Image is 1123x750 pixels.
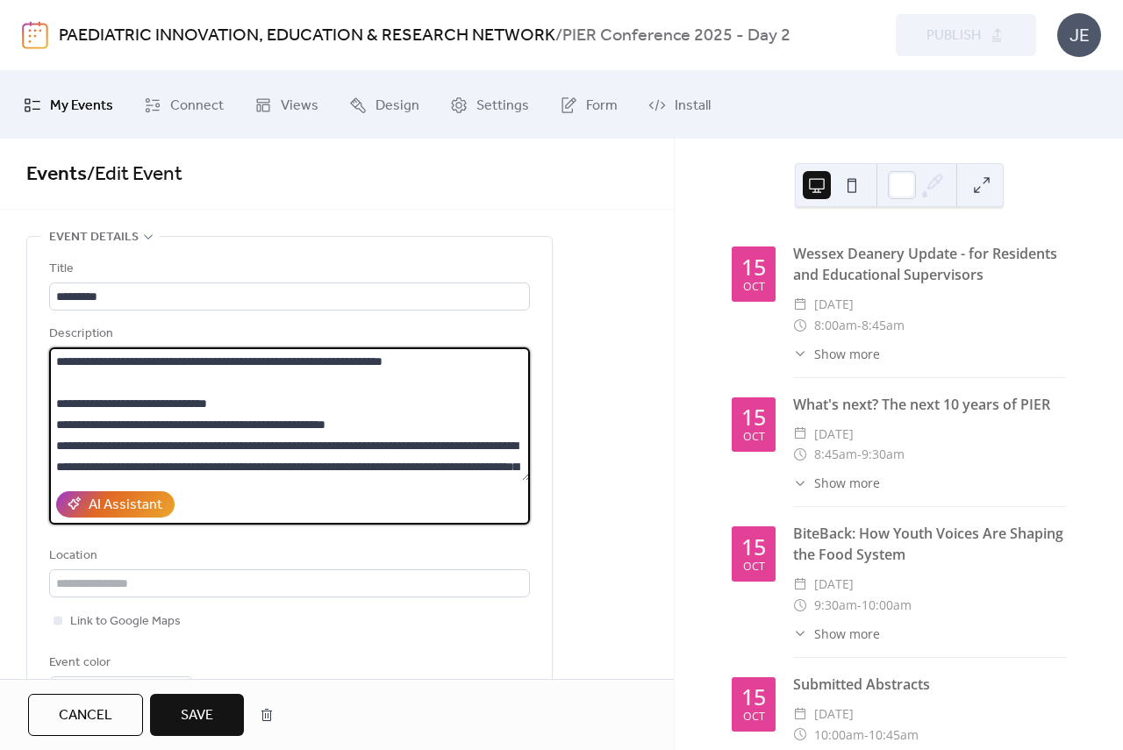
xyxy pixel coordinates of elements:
[814,704,854,725] span: [DATE]
[59,705,112,726] span: Cancel
[793,625,807,643] div: ​
[87,155,182,194] span: / Edit Event
[814,345,880,363] span: Show more
[793,424,807,445] div: ​
[50,92,113,119] span: My Events
[793,345,807,363] div: ​
[814,294,854,315] span: [DATE]
[814,725,864,746] span: 10:00am
[376,92,419,119] span: Design
[862,315,905,336] span: 8:45am
[793,674,1066,695] div: Submitted Abstracts
[793,523,1066,565] div: BiteBack: How Youth Voices Are Shaping the Food System
[336,78,433,132] a: Design
[857,595,862,616] span: -
[743,432,765,443] div: Oct
[170,92,224,119] span: Connect
[793,625,880,643] button: ​Show more
[793,243,1066,285] div: Wessex Deanery Update - for Residents and Educational Supervisors
[814,574,854,595] span: [DATE]
[49,259,526,280] div: Title
[741,536,766,558] div: 15
[793,345,880,363] button: ​Show more
[547,78,631,132] a: Form
[793,595,807,616] div: ​
[857,444,862,465] span: -
[437,78,542,132] a: Settings
[741,406,766,428] div: 15
[864,725,869,746] span: -
[793,574,807,595] div: ​
[49,653,190,674] div: Event color
[11,78,126,132] a: My Events
[89,495,162,516] div: AI Assistant
[814,424,854,445] span: [DATE]
[793,394,1066,415] div: What's next? The next 10 years of PIER
[814,474,880,492] span: Show more
[793,725,807,746] div: ​
[743,561,765,573] div: Oct
[793,444,807,465] div: ​
[793,294,807,315] div: ​
[743,282,765,293] div: Oct
[56,491,175,518] button: AI Assistant
[635,78,724,132] a: Install
[869,725,919,746] span: 10:45am
[59,19,555,53] a: PAEDIATRIC INNOVATION, EDUCATION & RESEARCH NETWORK
[26,155,87,194] a: Events
[793,315,807,336] div: ​
[675,92,711,119] span: Install
[150,694,244,736] button: Save
[814,625,880,643] span: Show more
[1057,13,1101,57] div: JE
[793,704,807,725] div: ​
[22,21,48,49] img: logo
[476,92,529,119] span: Settings
[741,256,766,278] div: 15
[49,227,139,248] span: Event details
[555,19,562,53] b: /
[241,78,332,132] a: Views
[586,92,618,119] span: Form
[181,705,213,726] span: Save
[743,711,765,723] div: Oct
[857,315,862,336] span: -
[49,324,526,345] div: Description
[793,474,807,492] div: ​
[131,78,237,132] a: Connect
[814,315,857,336] span: 8:00am
[814,595,857,616] span: 9:30am
[28,694,143,736] button: Cancel
[741,686,766,708] div: 15
[70,611,181,632] span: Link to Google Maps
[562,19,790,53] b: PIER Conference 2025 - Day 2
[793,474,880,492] button: ​Show more
[49,546,526,567] div: Location
[281,92,318,119] span: Views
[862,444,905,465] span: 9:30am
[814,444,857,465] span: 8:45am
[862,595,912,616] span: 10:00am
